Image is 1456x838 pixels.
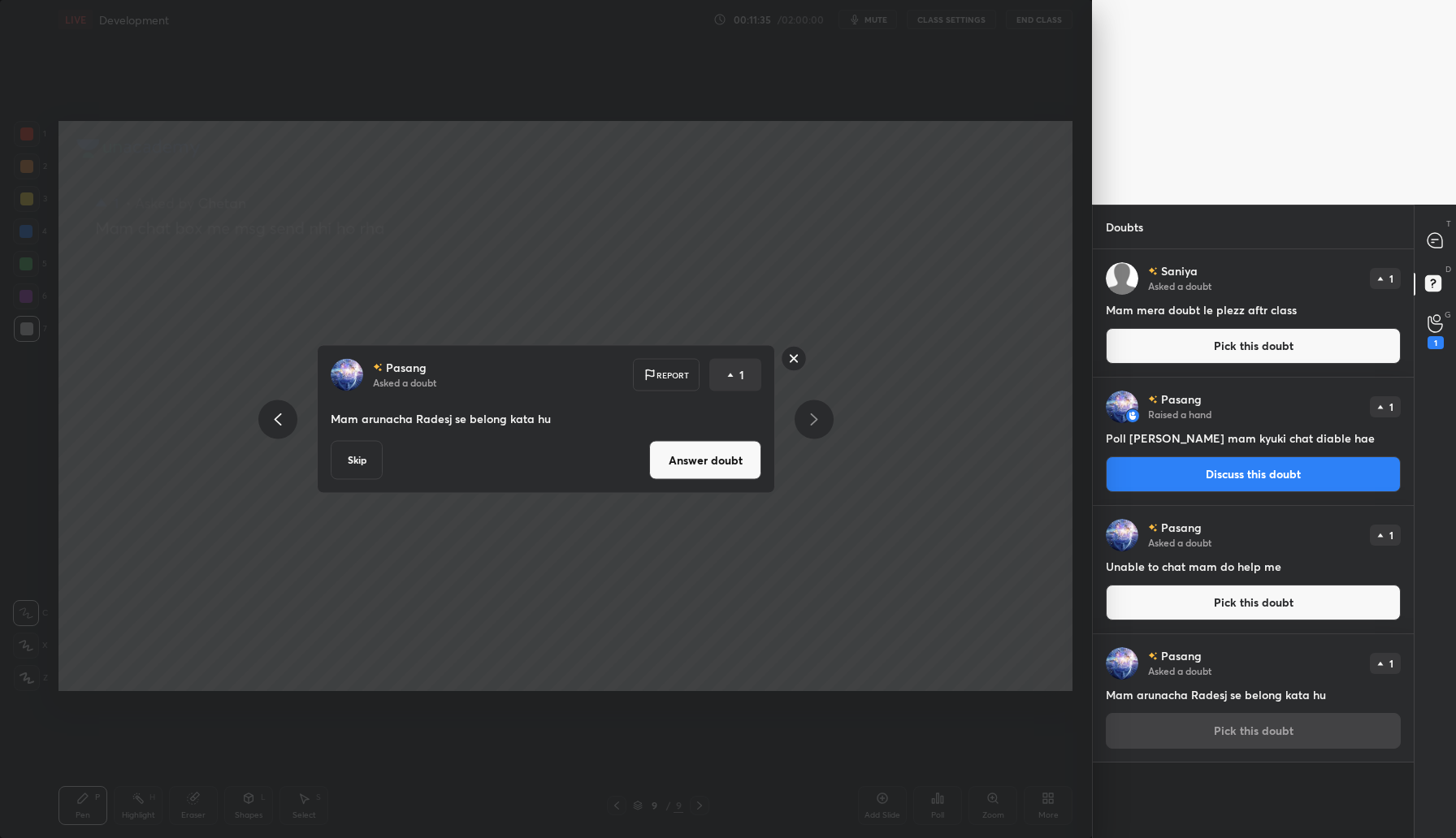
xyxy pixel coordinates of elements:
h4: Unable to chat mam do help me [1106,558,1401,575]
p: Raised a hand [1148,408,1211,421]
p: 1 [1389,530,1393,540]
p: Mam arunacha Radesj se belong kata hu [331,411,761,427]
p: 1 [1389,659,1393,668]
p: T [1446,218,1451,230]
img: 3 [1106,391,1138,423]
img: no-rating-badge.077c3623.svg [1148,267,1158,276]
img: no-rating-badge.077c3623.svg [373,363,383,372]
p: Pasang [1161,521,1202,534]
img: no-rating-badge.077c3623.svg [1148,395,1158,404]
img: 3 [1106,647,1138,680]
p: Pasang [1161,650,1202,663]
p: Asked a doubt [373,376,436,389]
p: Asked a doubt [1148,279,1211,292]
p: Pasang [1161,393,1202,406]
img: 3 [331,359,363,391]
p: D [1445,263,1451,275]
img: no-rating-badge.077c3623.svg [1148,652,1158,661]
p: 1 [739,367,744,383]
button: Skip [331,441,383,480]
p: 1 [1389,274,1393,283]
h4: Poll [PERSON_NAME] mam kyuki chat diable hae [1106,430,1401,447]
img: no-rating-badge.077c3623.svg [1148,524,1158,533]
p: Saniya [1161,265,1198,278]
button: Pick this doubt [1106,328,1401,364]
div: 1 [1428,336,1444,349]
img: 3 [1106,519,1138,551]
button: Discuss this doubt [1106,456,1401,492]
h4: Mam mera doubt le plezz aftr class [1106,301,1401,318]
button: Pick this doubt [1106,585,1401,620]
p: Asked a doubt [1148,664,1211,677]
div: grid [1093,249,1414,838]
button: Answer doubt [649,441,761,480]
h4: Mam arunacha Radesj se belong kata hu [1106,686,1401,703]
p: Doubts [1093,205,1156,248]
p: Asked a doubt [1148,536,1211,549]
div: Report [633,359,700,391]
img: default.png [1106,262,1138,295]
p: Pasang [386,361,427,374]
p: G [1445,309,1451,321]
p: 1 [1389,402,1393,412]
